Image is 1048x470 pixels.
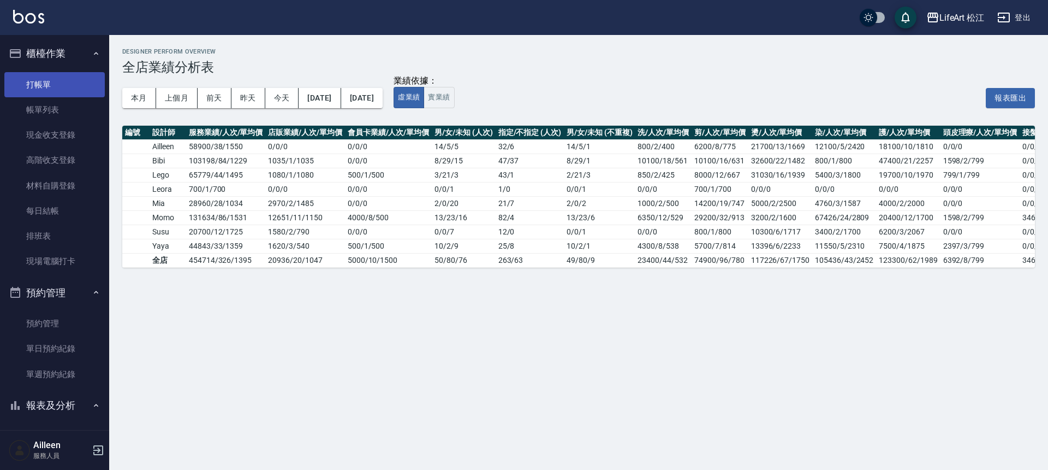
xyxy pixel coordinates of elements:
td: 12651 / 11 / 1150 [265,210,344,225]
td: 12 / 0 [496,225,564,239]
td: 3400/2/1700 [812,225,876,239]
td: 4760/3/1587 [812,196,876,210]
td: 3200/2/1600 [748,210,812,225]
td: 5000/2/2500 [748,196,812,210]
button: 虛業績 [394,87,424,108]
td: 21 / 7 [496,196,564,210]
td: 6200/8/775 [692,139,748,154]
td: 8 / 29 / 1 [564,154,635,168]
td: 13396/6/2233 [748,239,812,253]
td: 1620 / 3 / 540 [265,239,344,253]
p: 服務人員 [33,451,89,461]
td: 7500/4/1875 [876,239,940,253]
td: 10 / 2 / 9 [432,239,495,253]
td: 6200/3/2067 [876,225,940,239]
td: 14 / 5 / 1 [564,139,635,154]
td: 13 / 23 / 16 [432,210,495,225]
td: 2397/3/799 [940,239,1020,253]
td: 58900 / 38 / 1550 [186,139,265,154]
td: 0 / 0 / 1 [432,182,495,196]
td: 0 / 0 / 0 [345,139,432,154]
td: 20936 / 20 / 1047 [265,253,344,267]
h3: 全店業績分析表 [122,60,1035,75]
td: 6392/8/799 [940,253,1020,267]
a: 現金收支登錄 [4,122,105,148]
a: 單日預約紀錄 [4,336,105,361]
button: [DATE] [299,88,341,108]
td: 500 / 1 / 500 [345,239,432,253]
button: 今天 [265,88,299,108]
td: 29200/32/913 [692,210,748,225]
td: 0/0/0 [940,225,1020,239]
button: 報表及分析 [4,391,105,420]
th: 設計師 [150,126,186,140]
td: 123300/62/1989 [876,253,940,267]
td: 13 / 23 / 6 [564,210,635,225]
td: 0/0/0 [940,196,1020,210]
td: 2970 / 2 / 1485 [265,196,344,210]
td: 1598/2/799 [940,210,1020,225]
div: LifeArt 松江 [939,11,985,25]
td: 0 / 0 / 0 [265,182,344,196]
td: 10 / 2 / 1 [564,239,635,253]
td: 10100/16/631 [692,154,748,168]
td: 47 / 37 [496,154,564,168]
td: 全店 [150,253,186,267]
td: 10300/6/1717 [748,225,812,239]
td: 0/0/0 [940,182,1020,196]
td: 0/0/0 [635,225,692,239]
th: 燙/人次/單均價 [748,126,812,140]
th: 店販業績/人次/單均價 [265,126,344,140]
th: 洗/人次/單均價 [635,126,692,140]
td: Susu [150,225,186,239]
td: 0 / 0 / 0 [345,225,432,239]
td: 10100/18/561 [635,154,692,168]
td: Mia [150,196,186,210]
a: 現場電腦打卡 [4,249,105,274]
td: 23400/44/532 [635,253,692,267]
a: 預約管理 [4,311,105,336]
td: 21700/13/1669 [748,139,812,154]
td: 850/2/425 [635,168,692,182]
td: 12100/5/2420 [812,139,876,154]
td: 800/1/800 [692,225,748,239]
td: 0 / 0 / 0 [345,196,432,210]
td: 32 / 6 [496,139,564,154]
td: 0 / 0 / 0 [265,139,344,154]
button: 本月 [122,88,156,108]
td: 0/0/0 [748,182,812,196]
td: 18100/10/1810 [876,139,940,154]
td: 131634 / 86 / 1531 [186,210,265,225]
th: 剪/人次/單均價 [692,126,748,140]
th: 編號 [122,126,150,140]
td: 2 / 21 / 3 [564,168,635,182]
td: Yaya [150,239,186,253]
td: 74900/96/780 [692,253,748,267]
button: [DATE] [341,88,383,108]
th: 染/人次/單均價 [812,126,876,140]
td: 103198 / 84 / 1229 [186,154,265,168]
td: 44843 / 33 / 1359 [186,239,265,253]
button: LifeArt 松江 [922,7,989,29]
td: 500 / 1 / 500 [345,168,432,182]
th: 會員卡業績/人次/單均價 [345,126,432,140]
td: 11550/5/2310 [812,239,876,253]
td: Momo [150,210,186,225]
td: 25 / 8 [496,239,564,253]
a: 每日結帳 [4,198,105,224]
td: 1080 / 1 / 1080 [265,168,344,182]
td: 4000/2/2000 [876,196,940,210]
td: 43 / 1 [496,168,564,182]
td: 454714 / 326 / 1395 [186,253,265,267]
td: 263 / 63 [496,253,564,267]
td: 32600/22/1482 [748,154,812,168]
button: 櫃檯作業 [4,39,105,68]
th: 服務業績/人次/單均價 [186,126,265,140]
td: 6350/12/529 [635,210,692,225]
a: 排班表 [4,224,105,249]
td: 28960 / 28 / 1034 [186,196,265,210]
td: 0 / 0 / 0 [345,182,432,196]
td: 105436/43/2452 [812,253,876,267]
td: 0/0/0 [812,182,876,196]
td: 1035 / 1 / 1035 [265,154,344,168]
